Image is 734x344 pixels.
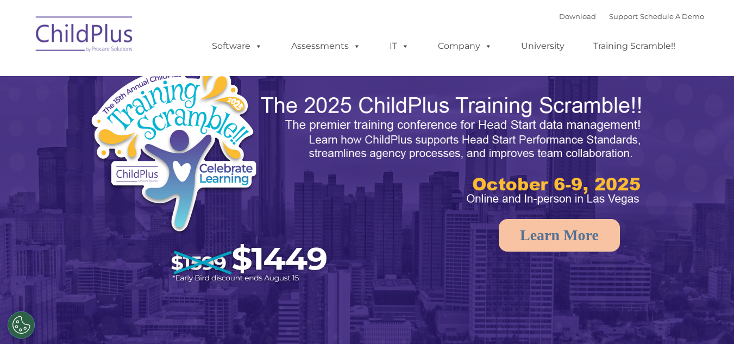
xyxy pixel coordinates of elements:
[427,35,503,57] a: Company
[201,35,273,57] a: Software
[30,9,139,63] img: ChildPlus by Procare Solutions
[8,311,35,339] button: Cookies Settings
[510,35,575,57] a: University
[559,12,704,21] font: |
[582,35,686,57] a: Training Scramble!!
[280,35,372,57] a: Assessments
[640,12,704,21] a: Schedule A Demo
[379,35,420,57] a: IT
[559,12,596,21] a: Download
[609,12,638,21] a: Support
[499,219,620,252] a: Learn More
